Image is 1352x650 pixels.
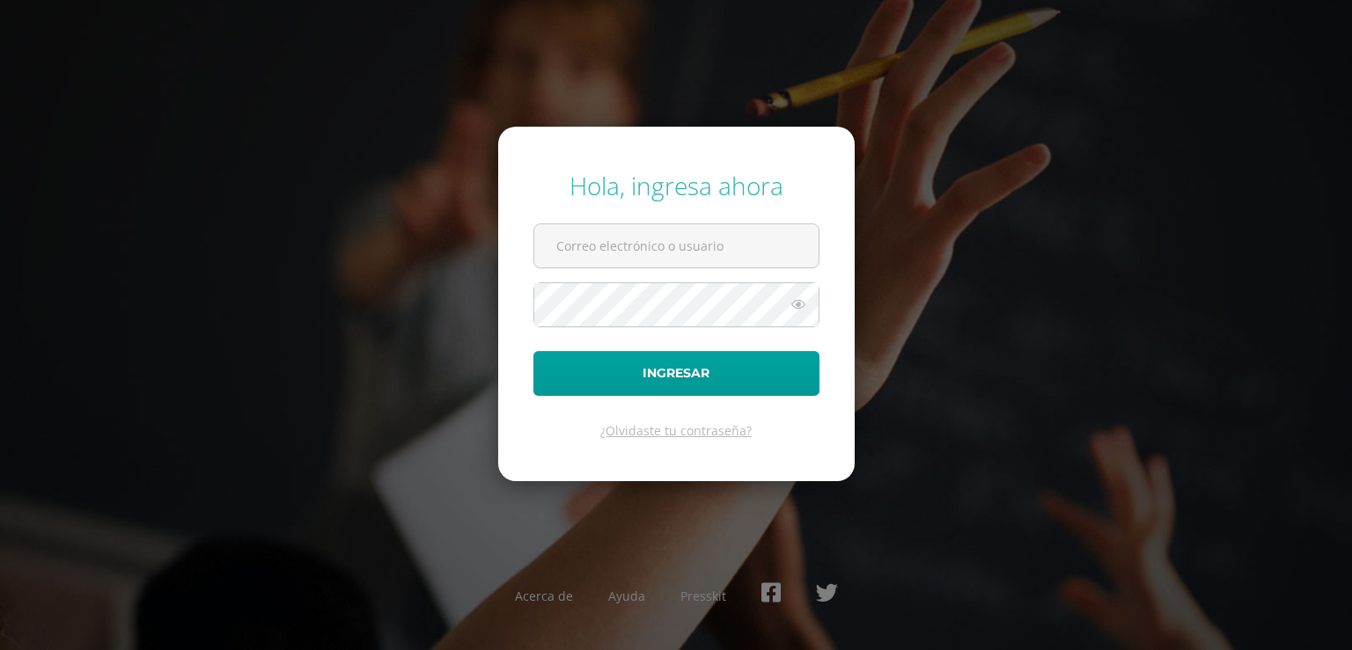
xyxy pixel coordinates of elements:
input: Correo electrónico o usuario [534,224,819,267]
a: Ayuda [608,588,645,604]
div: Hola, ingresa ahora [533,169,819,202]
button: Ingresar [533,351,819,396]
a: Acerca de [515,588,573,604]
a: ¿Olvidaste tu contraseña? [600,422,752,439]
a: Presskit [680,588,726,604]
